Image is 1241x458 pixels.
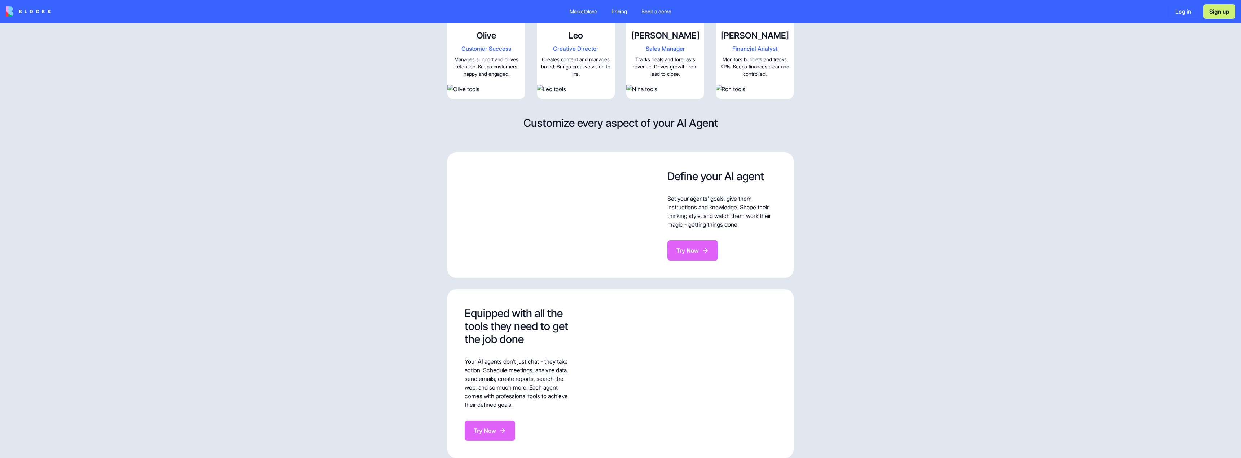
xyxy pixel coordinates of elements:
button: Sign up [1203,4,1235,19]
img: Nina tools [626,85,704,93]
a: Book a demo [636,5,677,18]
span: Manages support and drives retention. Keeps customers happy and engaged. [450,56,522,79]
img: logo [6,6,51,17]
img: Ron tools [716,85,794,93]
button: Try Now [667,240,718,261]
h4: [PERSON_NAME] [719,30,791,41]
span: Tracks deals and forecasts revenue. Drives growth from lead to close. [629,56,701,79]
span: Financial Analyst [719,44,791,53]
span: Customer Success [450,44,522,53]
a: Pricing [606,5,633,18]
img: Leo tools [537,85,615,93]
span: Creative Director [540,44,612,53]
img: Olive tools [447,85,525,93]
h2: Customize every aspect of your AI Agent [523,116,718,129]
h4: Leo [540,30,612,41]
button: Try Now [465,421,515,441]
span: Sales Manager [629,44,701,53]
h4: [PERSON_NAME] [629,30,701,41]
h2: Define your AI agent [667,170,776,183]
span: Monitors budgets and tracks KPIs. Keeps finances clear and controlled. [719,56,791,79]
span: Creates content and manages brand. Brings creative vision to life. [540,56,612,79]
div: Marketplace [570,8,597,15]
p: Set your agents' goals, give them instructions and knowledge. Shape their thinking style, and wat... [667,194,776,229]
h4: Olive [450,30,522,41]
div: Book a demo [641,8,671,15]
h2: Equipped with all the tools they need to get the job done [465,307,574,346]
div: Pricing [611,8,627,15]
a: Marketplace [564,5,603,18]
button: Log in [1169,4,1198,19]
p: Your AI agents don't just chat - they take action. Schedule meetings, analyze data, send emails, ... [465,357,574,409]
